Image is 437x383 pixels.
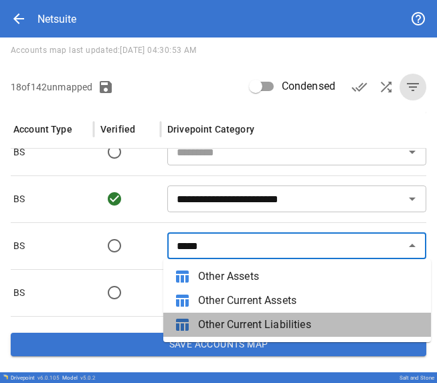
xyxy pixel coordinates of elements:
[62,375,96,381] div: Model
[403,143,422,161] button: Open
[400,375,434,381] div: Salt and Stone
[346,74,373,100] button: Verify Accounts
[11,46,197,55] span: Accounts map last updated: [DATE] 04:30:53 AM
[13,192,25,206] p: BS
[198,293,420,309] span: Other Current Assets
[13,124,72,135] div: Account Type
[11,333,426,357] button: Save Accounts Map
[282,78,335,94] span: Condensed
[11,11,27,27] span: arrow_back
[13,239,25,252] p: BS
[3,374,8,380] img: Drivepoint
[351,79,367,95] span: done_all
[37,13,76,25] div: Netsuite
[11,375,60,381] div: Drivepoint
[13,286,25,299] p: BS
[198,317,420,333] span: Other Current Liabilities
[198,269,420,285] span: Other Assets
[403,189,422,208] button: Open
[174,317,190,333] span: table_chart
[100,124,135,135] div: Verified
[373,74,400,100] button: AI Auto-Map Accounts
[37,375,60,381] span: v 6.0.105
[174,269,190,285] span: table_chart
[378,79,394,95] span: shuffle
[405,79,421,95] span: filter_list
[167,124,254,135] div: Drivepoint Category
[13,145,25,159] p: BS
[174,293,190,309] span: table_chart
[403,236,422,255] button: Close
[400,74,426,100] button: Show All Accounts
[80,375,96,381] span: v 5.0.2
[11,80,92,94] p: 18 of 142 unmapped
